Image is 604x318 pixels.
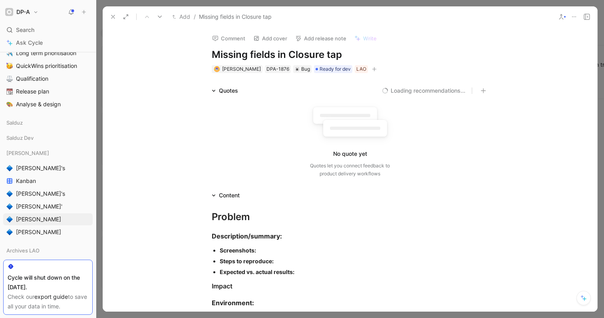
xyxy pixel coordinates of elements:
div: Search [3,24,93,36]
div: Quotes [219,86,238,95]
button: 🔷 [5,163,14,173]
button: Add cover [250,33,291,44]
button: Comment [209,33,249,44]
div: Content [209,191,243,200]
button: 🎨 [5,99,14,109]
strong: Steps to reproduce: [220,258,274,264]
span: [PERSON_NAME] [16,228,61,236]
strong: Environment: [212,299,254,307]
a: 🔷[PERSON_NAME] [3,213,93,225]
div: Archives LAO [3,244,93,256]
button: ✈️ [5,48,14,58]
span: / [194,12,196,22]
a: 🎨Analyse & design [3,98,93,110]
h1: DP-A [16,8,30,16]
a: ⚖️Qualification [3,73,93,85]
button: Write [351,33,380,44]
h1: Missing fields in Closure tap [212,48,488,61]
img: 🔷 [6,165,13,171]
span: QuickWins prioritisation [16,62,77,70]
div: Check our to save all your data in time. [8,292,88,311]
div: Cycle will shut down on the [DATE]. [8,273,88,292]
span: [PERSON_NAME] [16,215,61,223]
div: DPA-1876 [266,65,289,73]
span: [PERSON_NAME]' [16,203,62,211]
img: 🥳 [6,63,13,69]
span: Salduz [6,119,23,127]
button: Loading recommendations... [382,86,465,95]
span: Kanban [16,177,36,185]
div: Content [219,191,240,200]
div: Salduz Dev [3,132,93,144]
div: Impact [212,281,488,291]
button: DP-ADP-A [3,6,40,18]
button: 🥳 [5,61,14,71]
div: Salduz [3,117,93,129]
span: Long term prioritisation [16,49,76,57]
span: Qualification [16,75,48,83]
div: Archives LAO [3,244,93,259]
img: avatar [215,67,219,71]
a: 🥳QuickWins prioritisation [3,60,93,72]
span: Ready for dev [320,65,351,73]
span: Salduz Dev [6,134,34,142]
a: 🔷[PERSON_NAME] [3,226,93,238]
span: Ask Cycle [16,38,43,48]
div: Ready for dev [314,65,352,73]
span: [PERSON_NAME]'s [16,164,65,172]
img: 🔷 [6,229,13,235]
span: Archives LAO [6,246,40,254]
span: Release plan [16,87,49,95]
img: 🔷 [6,191,13,197]
a: Kanban [3,175,93,187]
strong: Description/summary: [212,232,282,240]
span: [PERSON_NAME] [6,149,49,157]
div: Quotes [209,86,241,95]
button: 📆 [5,87,14,96]
img: 📆 [6,88,13,95]
a: 🔷[PERSON_NAME]'s [3,188,93,200]
div: No quote yet [333,149,367,159]
div: [PERSON_NAME]🔷[PERSON_NAME]'sKanban🔷[PERSON_NAME]'s🔷[PERSON_NAME]'🔷[PERSON_NAME]🔷[PERSON_NAME] [3,147,93,238]
div: Bug [295,65,310,73]
button: 🔷 [5,227,14,237]
span: Write [363,35,377,42]
a: ✈️Long term prioritisation [3,47,93,59]
button: 🔷 [5,202,14,211]
img: ✈️ [6,50,13,56]
div: [PERSON_NAME] [3,147,93,159]
a: Ask Cycle [3,37,93,49]
img: 🔷 [6,203,13,210]
img: 🕷️ [295,67,300,72]
button: Add release note [292,33,350,44]
a: 🔷[PERSON_NAME]' [3,201,93,213]
strong: Screenshots: [220,247,256,254]
span: [PERSON_NAME]'s [16,190,65,198]
div: Quotes let you connect feedback to product delivery workflows [310,162,390,178]
span: Analyse & design [16,100,61,108]
div: LAO [356,65,366,73]
div: Salduz Dev [3,132,93,146]
div: Problem [212,210,488,224]
div: Salduz [3,117,93,131]
span: Missing fields in Closure tap [199,12,272,22]
div: 🕷️Bug [293,65,312,73]
img: DP-A [5,8,13,16]
strong: Expected vs. actual results: [220,268,294,275]
img: 🔷 [6,216,13,223]
button: 🔷 [5,189,14,199]
button: ⚖️ [5,74,14,83]
img: 🎨 [6,101,13,107]
a: 📆Release plan [3,85,93,97]
a: 🔷[PERSON_NAME]'s [3,162,93,174]
span: Search [16,25,34,35]
button: 🔷 [5,215,14,224]
img: ⚖️ [6,76,13,82]
button: Add [170,12,192,22]
span: [PERSON_NAME] [222,66,261,72]
a: export guide [34,293,68,300]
